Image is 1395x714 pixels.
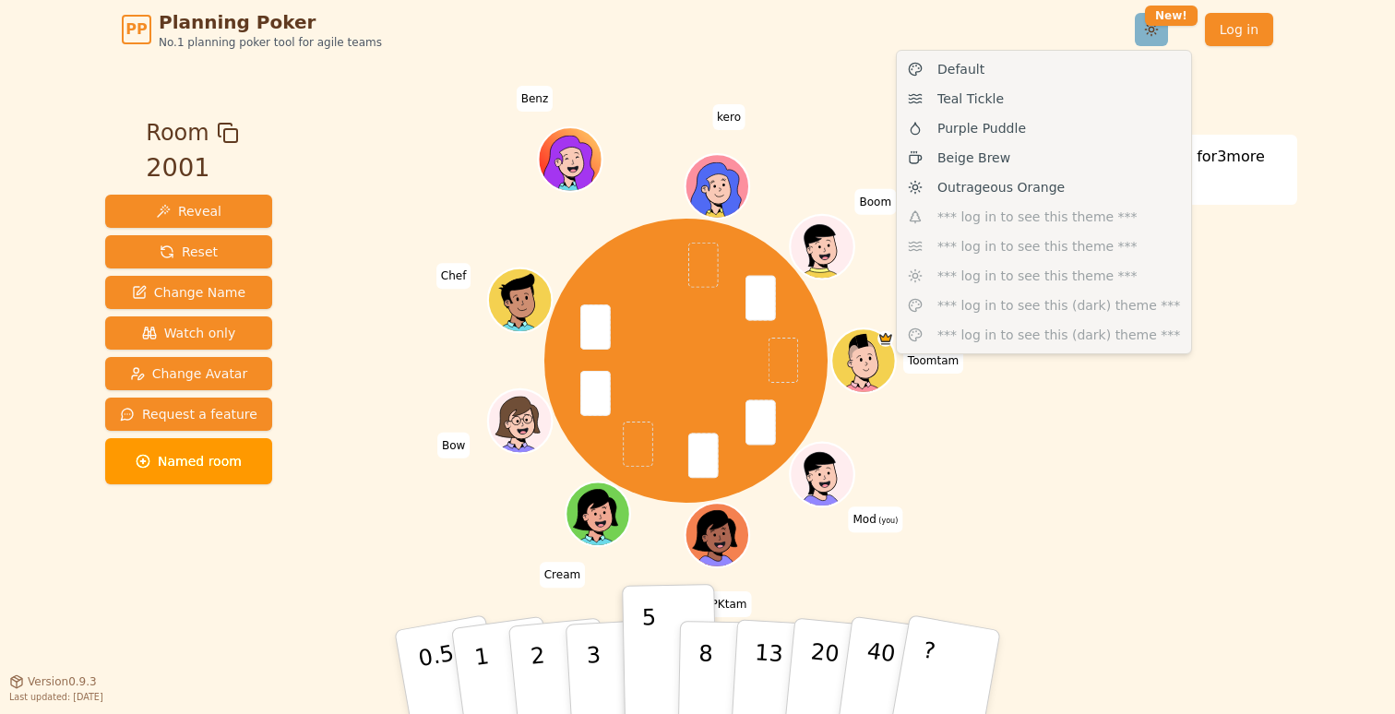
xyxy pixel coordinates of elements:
span: Default [937,60,984,78]
span: Purple Puddle [937,119,1026,137]
p: 5 [642,604,658,704]
span: Teal Tickle [937,89,1004,108]
span: Beige Brew [937,149,1010,167]
span: Outrageous Orange [937,178,1065,196]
